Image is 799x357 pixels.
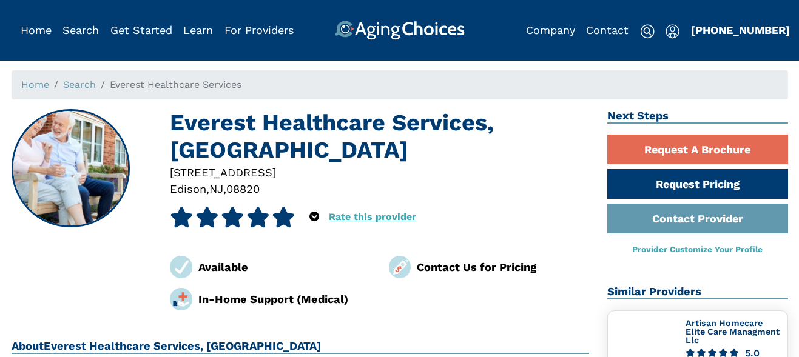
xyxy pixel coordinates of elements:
[12,339,590,354] h2: About Everest Healthcare Services, [GEOGRAPHIC_DATA]
[329,211,416,222] a: Rate this provider
[586,24,629,36] a: Contact
[640,24,655,39] img: search-icon.svg
[12,110,129,227] img: Everest Healthcare Services, Edison NJ
[170,164,589,181] div: [STREET_ADDRESS]
[607,204,788,233] a: Contact Provider
[21,79,49,90] a: Home
[183,24,213,36] a: Learn
[198,259,371,275] div: Available
[170,109,589,164] h1: Everest Healthcare Services, [GEOGRAPHIC_DATA]
[110,79,241,90] span: Everest Healthcare Services
[691,24,790,36] a: [PHONE_NUMBER]
[686,318,780,344] a: Artisan Homecare Elite Care Managment Llc
[62,24,99,36] a: Search
[170,182,206,195] span: Edison
[526,24,575,36] a: Company
[226,181,260,197] div: 08820
[209,182,223,195] span: NJ
[607,169,788,199] a: Request Pricing
[198,291,371,307] div: In-Home Support (Medical)
[607,285,788,299] h2: Similar Providers
[666,21,679,40] div: Popover trigger
[607,109,788,124] h2: Next Steps
[206,182,209,195] span: ,
[632,244,763,254] a: Provider Customize Your Profile
[224,24,294,36] a: For Providers
[607,135,788,164] a: Request A Brochure
[334,21,464,40] img: AgingChoices
[12,70,788,99] nav: breadcrumb
[666,24,679,39] img: user-icon.svg
[417,259,589,275] div: Contact Us for Pricing
[110,24,172,36] a: Get Started
[62,21,99,40] div: Popover trigger
[309,207,319,227] div: Popover trigger
[63,79,96,90] a: Search
[21,24,52,36] a: Home
[223,182,226,195] span: ,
